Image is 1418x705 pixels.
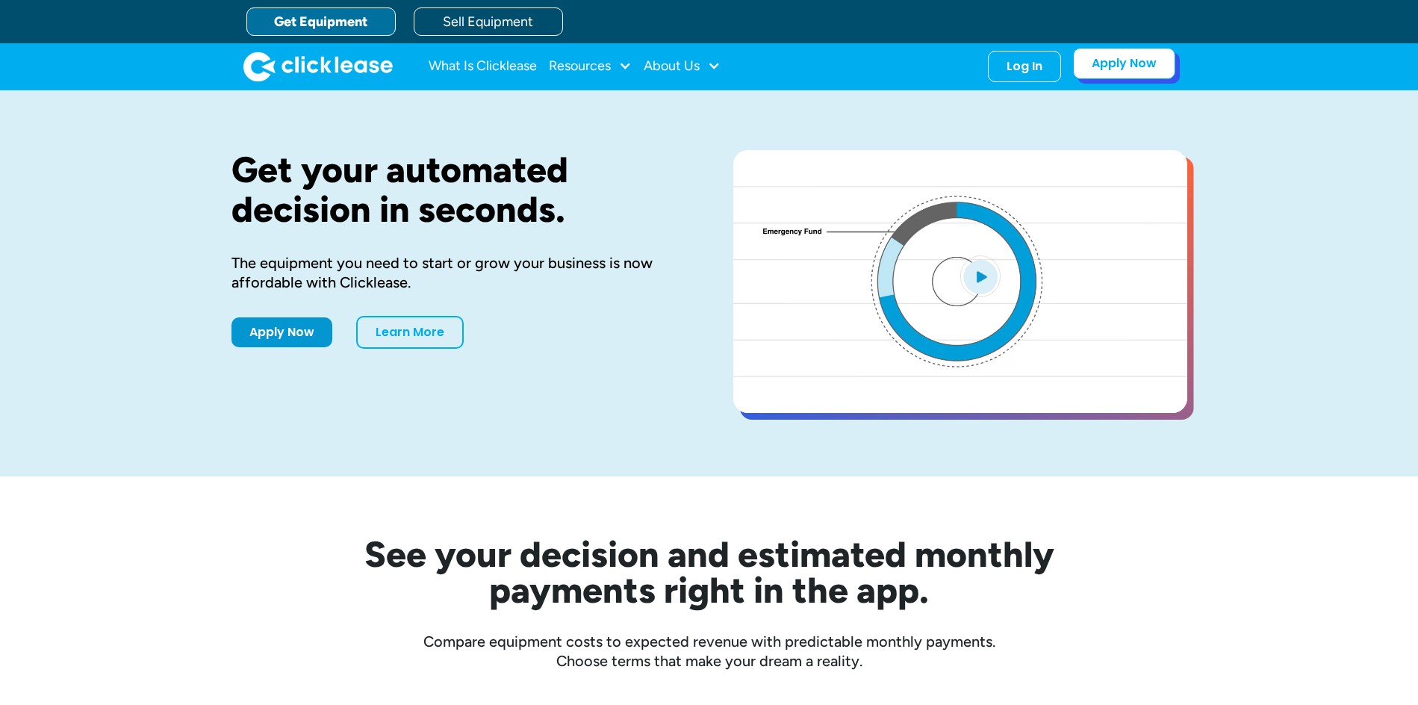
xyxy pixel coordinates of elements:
[644,52,721,81] div: About Us
[231,253,685,292] div: The equipment you need to start or grow your business is now affordable with Clicklease.
[243,52,393,81] a: home
[733,150,1187,413] a: open lightbox
[246,7,396,36] a: Get Equipment
[414,7,563,36] a: Sell Equipment
[356,316,464,349] a: Learn More
[429,52,537,81] a: What Is Clicklease
[231,317,332,347] a: Apply Now
[243,52,393,81] img: Clicklease logo
[231,150,685,229] h1: Get your automated decision in seconds.
[549,52,632,81] div: Resources
[960,255,1001,297] img: Blue play button logo on a light blue circular background
[291,536,1128,608] h2: See your decision and estimated monthly payments right in the app.
[1073,48,1175,79] a: Apply Now
[1007,59,1042,74] div: Log In
[231,632,1187,671] div: Compare equipment costs to expected revenue with predictable monthly payments. Choose terms that ...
